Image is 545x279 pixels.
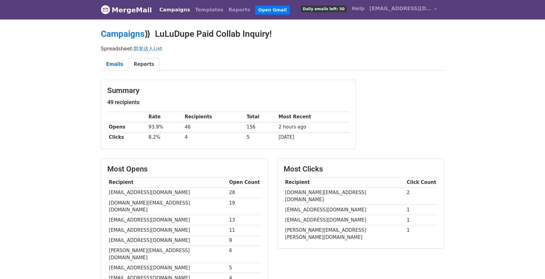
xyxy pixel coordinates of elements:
h5: 49 recipients [107,99,350,106]
a: MergeMail [101,3,152,16]
td: 1 [405,225,438,242]
a: Reports [128,58,159,71]
a: Templates [192,4,226,16]
td: 5 [245,132,277,142]
td: 4 [183,132,245,142]
th: Opens [107,122,147,132]
th: Recipient [284,177,405,188]
td: [EMAIL_ADDRESS][DOMAIN_NAME] [284,215,405,225]
a: [EMAIL_ADDRESS][DOMAIN_NAME] [367,2,439,17]
a: Campaigns [101,29,144,39]
td: [PERSON_NAME][EMAIL_ADDRESS][PERSON_NAME][DOMAIN_NAME] [284,225,405,242]
td: [EMAIL_ADDRESS][DOMAIN_NAME] [107,215,228,225]
h3: Most Opens [107,165,261,174]
h3: Most Clicks [284,165,438,174]
a: Help [349,2,367,15]
td: [PERSON_NAME][EMAIL_ADDRESS][DOMAIN_NAME] [107,246,228,263]
th: Total [245,112,277,122]
td: [DATE] [277,132,350,142]
th: Open Count [228,177,261,188]
td: 8.2% [147,132,183,142]
td: 93.9% [147,122,183,132]
p: Spreadsheet: [101,45,444,52]
td: [DOMAIN_NAME][EMAIL_ADDRESS][DOMAIN_NAME] [284,188,405,205]
th: Most Recent [277,112,350,122]
td: 2 [405,188,438,205]
span: [EMAIL_ADDRESS][DOMAIN_NAME] [369,5,431,12]
a: Emails [101,58,128,71]
span: Daily emails left: 50 [301,6,347,12]
td: [EMAIL_ADDRESS][DOMAIN_NAME] [107,263,228,273]
td: 2 hours ago [277,122,350,132]
th: Rate [147,112,183,122]
a: Open Gmail [255,6,290,15]
th: Clicks [107,132,147,142]
td: 13 [228,215,261,225]
td: 1 [405,205,438,215]
td: [DOMAIN_NAME][EMAIL_ADDRESS][DOMAIN_NAME] [107,198,228,215]
h2: ⟫ LuLuDupe Paid Collab Inquiry! [101,29,444,39]
th: Recipients [183,112,245,122]
th: Recipient [107,177,228,188]
td: [EMAIL_ADDRESS][DOMAIN_NAME] [107,225,228,235]
h3: Summary [107,86,350,95]
td: [EMAIL_ADDRESS][DOMAIN_NAME] [107,235,228,246]
td: 156 [245,122,277,132]
td: 46 [183,122,245,132]
td: 11 [228,225,261,235]
td: 9 [228,235,261,246]
td: 1 [405,215,438,225]
td: [EMAIL_ADDRESS][DOMAIN_NAME] [107,188,228,198]
img: MergeMail logo [101,5,110,14]
td: 28 [228,188,261,198]
a: Daily emails left: 50 [298,2,349,15]
td: 5 [228,263,261,273]
a: Reports [226,4,253,16]
td: 6 [228,246,261,263]
a: 群发达人List [134,46,162,52]
th: Click Count [405,177,438,188]
a: Campaigns [157,4,192,16]
td: 19 [228,198,261,215]
td: [EMAIL_ADDRESS][DOMAIN_NAME] [284,205,405,215]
